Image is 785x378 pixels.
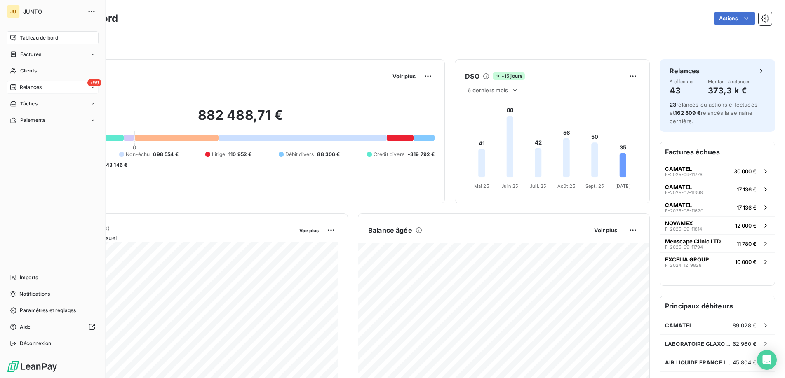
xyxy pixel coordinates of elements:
h6: Factures échues [660,142,775,162]
span: 162 809 € [675,110,700,116]
span: Menscape Clinic LTD [665,238,721,245]
tspan: Sept. 25 [585,183,604,189]
span: 110 952 € [228,151,251,158]
span: Crédit divers [374,151,404,158]
span: Paiements [20,117,45,124]
span: Clients [20,67,37,75]
span: F-2025-07-11398 [665,190,703,195]
button: CAMATELF-2025-07-1139817 136 € [660,180,775,198]
h6: Relances [670,66,700,76]
h6: Balance âgée [368,225,412,235]
span: +99 [87,79,101,86]
span: JUNTO [23,8,82,15]
span: 62 960 € [733,341,757,347]
tspan: [DATE] [615,183,631,189]
span: 10 000 € [735,259,757,265]
h4: 373,3 k € [708,84,750,97]
span: 17 136 € [737,204,757,211]
a: Aide [7,320,99,334]
tspan: Août 25 [557,183,576,189]
span: -15 jours [493,72,525,80]
span: 0 [133,144,136,151]
span: Litige [212,151,225,158]
button: CAMATELF-2025-08-1162017 136 € [660,198,775,216]
span: Notifications [19,290,50,298]
tspan: Mai 25 [474,183,489,189]
div: Open Intercom Messenger [757,350,777,370]
span: Aide [20,323,31,331]
span: Déconnexion [20,340,52,347]
span: 89 028 € [733,322,757,329]
span: CAMATEL [665,184,692,190]
span: 17 136 € [737,186,757,193]
span: CAMATEL [665,322,692,329]
span: 88 306 € [317,151,340,158]
span: Relances [20,84,42,91]
h6: DSO [465,71,479,81]
span: CAMATEL [665,202,692,208]
span: F-2025-09-11776 [665,172,703,177]
span: F-2025-09-11794 [665,245,703,250]
span: Tâches [20,100,38,107]
span: Imports [20,274,38,281]
span: Non-échu [126,151,150,158]
span: Montant à relancer [708,79,750,84]
span: Voir plus [392,73,416,79]
span: F-2025-08-11620 [665,208,703,213]
span: F-2024-12-9828 [665,263,702,268]
button: Menscape Clinic LTDF-2025-09-1179411 780 € [660,234,775,252]
span: NOVAMEX [665,220,693,226]
span: Tableau de bord [20,34,58,42]
span: Factures [20,51,41,58]
span: F-2025-09-11814 [665,226,702,231]
span: Débit divers [285,151,314,158]
button: NOVAMEXF-2025-09-1181412 000 € [660,216,775,234]
span: À effectuer [670,79,694,84]
span: 12 000 € [735,222,757,229]
div: JU [7,5,20,18]
img: Logo LeanPay [7,360,58,373]
span: CAMATEL [665,166,692,172]
span: 11 780 € [737,240,757,247]
span: LABORATOIRE GLAXOSMITHKLINE [665,341,733,347]
span: 30 000 € [734,168,757,175]
button: CAMATELF-2025-09-1177630 000 € [660,162,775,180]
span: AIR LIQUIDE FRANCE INDUSTRIE [665,359,733,366]
span: 698 554 € [153,151,178,158]
button: Actions [714,12,755,25]
span: 6 derniers mois [468,87,508,93]
span: Chiffre d'affaires mensuel [47,233,294,242]
span: EXCELIA GROUP [665,256,709,263]
h6: Principaux débiteurs [660,296,775,316]
span: Voir plus [299,228,319,233]
button: Voir plus [592,226,620,234]
h2: 882 488,71 € [47,107,435,132]
h4: 43 [670,84,694,97]
tspan: Juin 25 [502,183,519,189]
span: 45 804 € [733,359,757,366]
tspan: Juil. 25 [530,183,546,189]
span: Voir plus [594,227,617,233]
span: -43 146 € [103,161,127,169]
button: Voir plus [390,72,418,80]
span: -319 792 € [408,151,435,158]
span: relances ou actions effectuées et relancés la semaine dernière. [670,101,757,124]
span: 23 [670,101,676,108]
button: EXCELIA GROUPF-2024-12-982810 000 € [660,252,775,271]
span: Paramètres et réglages [20,307,76,314]
button: Voir plus [297,226,321,234]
